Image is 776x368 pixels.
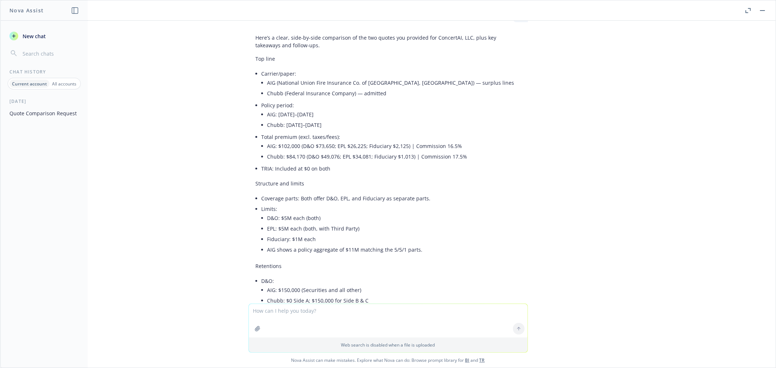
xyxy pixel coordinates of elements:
[7,29,82,43] button: New chat
[21,32,46,40] span: New chat
[267,285,521,295] li: AIG: $150,000 (Securities and all other)
[267,244,521,255] li: AIG shows a policy aggregate of $11M matching the 5/5/1 parts.
[465,357,470,363] a: BI
[267,151,521,162] li: Chubb: $84,170 (D&O $49,076; EPL $34,081; Fiduciary $1,013) | Commission 17.5%
[267,213,521,223] li: D&O: $5M each (both)
[267,295,521,306] li: Chubb: $0 Side A; $150,000 for Side B & C
[267,77,521,88] li: AIG (National Union Fire Insurance Co. of [GEOGRAPHIC_DATA], [GEOGRAPHIC_DATA]) — surplus lines
[267,88,521,99] li: Chubb (Federal Insurance Company) — admitted
[262,204,521,256] li: Limits:
[267,141,521,151] li: AIG: $102,000 (D&O $73,650; EPL $26,225; Fiduciary $2,125) | Commission 16.5%
[253,342,523,348] p: Web search is disabled when a file is uploaded
[256,262,521,270] p: Retentions
[262,100,521,132] li: Policy period:
[9,7,44,14] h1: Nova Assist
[256,55,521,63] p: Top line
[1,98,88,104] div: [DATE]
[12,81,47,87] p: Current account
[52,81,76,87] p: All accounts
[479,357,485,363] a: TR
[262,276,521,307] li: D&O:
[3,353,773,368] span: Nova Assist can make mistakes. Explore what Nova can do: Browse prompt library for and
[267,223,521,234] li: EPL: $5M each (both, with Third Party)
[7,107,82,119] button: Quote Comparison Request
[256,34,521,49] p: Here’s a clear, side-by-side comparison of the two quotes you provided for ConcertAI, LLC, plus k...
[262,193,521,204] li: Coverage parts: Both offer D&O, EPL, and Fiduciary as separate parts.
[21,48,79,59] input: Search chats
[267,109,521,120] li: AIG: [DATE]–[DATE]
[262,68,521,100] li: Carrier/paper:
[267,234,521,244] li: Fiduciary: $1M each
[267,120,521,130] li: Chubb: [DATE]–[DATE]
[256,180,521,187] p: Structure and limits
[262,132,521,163] li: Total premium (excl. taxes/fees):
[1,69,88,75] div: Chat History
[262,163,521,174] li: TRIA: Included at $0 on both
